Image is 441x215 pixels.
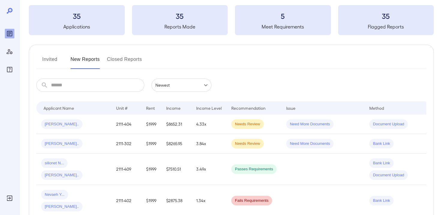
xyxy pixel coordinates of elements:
[36,55,63,69] button: Invited
[5,193,14,203] div: Log Out
[369,198,394,204] span: Bank Link
[41,204,82,210] span: [PERSON_NAME]..
[235,23,331,30] h5: Meet Requirements
[231,104,265,112] div: Recommendation
[5,29,14,38] div: Reports
[191,134,226,154] td: 3.84x
[29,11,125,21] h3: 35
[161,134,191,154] td: $8265.95
[369,160,394,166] span: Bank Link
[286,121,334,127] span: Need More Documents
[338,11,434,21] h3: 35
[231,141,264,147] span: Needs Review
[166,104,181,112] div: Income
[29,23,125,30] h5: Applications
[161,154,191,185] td: $7510.51
[111,154,141,185] td: 2111-409
[146,104,156,112] div: Rent
[5,47,14,56] div: Manage Users
[141,134,161,154] td: $1999
[161,115,191,134] td: $8652.31
[286,104,296,112] div: Issue
[132,11,228,21] h3: 35
[141,154,161,185] td: $1999
[338,23,434,30] h5: Flagged Reports
[231,121,264,127] span: Needs Review
[235,11,331,21] h3: 5
[5,65,14,74] div: FAQ
[369,172,408,178] span: Document Upload
[231,198,272,204] span: Fails Requirements
[132,23,228,30] h5: Reports Made
[286,141,334,147] span: Need More Documents
[107,55,142,69] button: Closed Reports
[41,121,82,127] span: [PERSON_NAME]..
[111,115,141,134] td: 2111-404
[191,115,226,134] td: 4.33x
[29,5,434,35] summary: 35Applications35Reports Made5Meet Requirements35Flagged Reports
[151,79,211,92] div: Newest
[141,115,161,134] td: $1999
[111,134,141,154] td: 2111-302
[231,166,277,172] span: Passes Requirements
[41,160,67,166] span: silionet N...
[70,55,100,69] button: New Reports
[41,141,82,147] span: [PERSON_NAME]..
[369,121,408,127] span: Document Upload
[369,141,394,147] span: Bank Link
[196,104,222,112] div: Income Level
[41,172,82,178] span: [PERSON_NAME]..
[191,154,226,185] td: 3.49x
[43,104,74,112] div: Applicant Name
[369,104,384,112] div: Method
[41,192,68,198] span: Nevaeh Y...
[116,104,127,112] div: Unit #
